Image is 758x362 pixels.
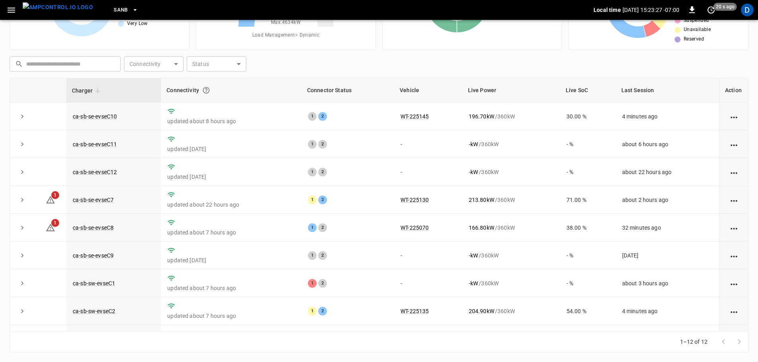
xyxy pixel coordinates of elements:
p: updated about 7 hours ago [167,284,295,292]
p: - kW [469,168,478,176]
button: set refresh interval [705,4,717,16]
span: 1 [51,191,59,199]
button: expand row [16,138,28,150]
td: - [394,158,462,186]
p: [DATE] 15:23:27 -07:00 [623,6,679,14]
div: Connectivity [166,83,296,97]
span: Charger [72,86,103,95]
a: WT-225070 [400,225,429,231]
td: 4 minutes ago [616,103,719,130]
a: WT-225145 [400,113,429,120]
td: 54.00 % [560,297,616,325]
div: / 360 kW [469,252,554,259]
div: action cell options [729,112,739,120]
span: Very Low [127,20,148,28]
div: action cell options [729,252,739,259]
div: action cell options [729,196,739,204]
div: 1 [308,168,317,176]
a: ca-sb-se-evseC11 [73,141,117,147]
span: Unavailable [684,26,711,34]
button: expand row [16,166,28,178]
div: profile-icon [741,4,754,16]
div: / 360 kW [469,279,554,287]
th: Last Session [616,78,719,103]
div: 2 [318,279,327,288]
div: / 360 kW [469,112,554,120]
a: ca-sb-se-evseC8 [73,225,114,231]
td: 4 minutes ago [616,297,719,325]
td: - % [560,130,616,158]
div: 2 [318,251,327,260]
p: 213.80 kW [469,196,494,204]
td: - [394,130,462,158]
span: Reserved [684,35,704,43]
td: 43 minutes ago [616,325,719,353]
p: updated about 22 hours ago [167,201,295,209]
div: 2 [318,223,327,232]
div: 1 [308,196,317,204]
div: action cell options [729,224,739,232]
th: Connector Status [302,78,394,103]
td: about 3 hours ago [616,269,719,297]
td: - [394,269,462,297]
td: - % [560,269,616,297]
span: 1 [51,219,59,227]
button: expand row [16,250,28,261]
a: ca-sb-se-evseC7 [73,197,114,203]
span: Max. 4634 kW [271,19,301,27]
button: expand row [16,277,28,289]
p: - kW [469,279,478,287]
div: / 360 kW [469,140,554,148]
button: expand row [16,194,28,206]
td: - [394,325,462,353]
p: updated [DATE] [167,256,295,264]
td: 27.00 % [560,325,616,353]
th: Live Power [462,78,560,103]
div: / 360 kW [469,307,554,315]
div: action cell options [729,168,739,176]
a: ca-sb-se-evseC9 [73,252,114,259]
div: action cell options [729,279,739,287]
p: 1–12 of 12 [680,338,708,346]
p: - kW [469,252,478,259]
div: 2 [318,307,327,316]
p: updated [DATE] [167,173,295,181]
td: [DATE] [616,242,719,269]
p: updated about 7 hours ago [167,228,295,236]
span: 20 s ago [714,3,737,11]
a: ca-sb-sw-evseC1 [73,280,115,287]
div: 1 [308,279,317,288]
p: 204.90 kW [469,307,494,315]
td: 32 minutes ago [616,214,719,242]
div: 2 [318,196,327,204]
a: WT-225135 [400,308,429,314]
a: ca-sb-se-evseC10 [73,113,117,120]
a: 1 [46,224,55,230]
td: about 22 hours ago [616,158,719,186]
td: 71.00 % [560,186,616,214]
button: Connection between the charger and our software. [199,83,213,97]
p: updated about 8 hours ago [167,117,295,125]
p: Local time [594,6,621,14]
a: ca-sb-sw-evseC2 [73,308,115,314]
p: updated about 7 hours ago [167,312,295,320]
a: WT-225130 [400,197,429,203]
th: Live SoC [560,78,616,103]
button: expand row [16,305,28,317]
span: Load Management = Dynamic [252,31,320,39]
button: expand row [16,222,28,234]
img: ampcontrol.io logo [23,2,93,12]
td: 30.00 % [560,103,616,130]
span: SanB [114,6,128,15]
a: ca-sb-se-evseC12 [73,169,117,175]
td: - % [560,158,616,186]
a: 1 [46,196,55,203]
button: SanB [110,2,141,18]
div: 1 [308,140,317,149]
th: Action [719,78,748,103]
td: about 6 hours ago [616,130,719,158]
div: action cell options [729,140,739,148]
div: 2 [318,168,327,176]
p: 166.80 kW [469,224,494,232]
p: 196.70 kW [469,112,494,120]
